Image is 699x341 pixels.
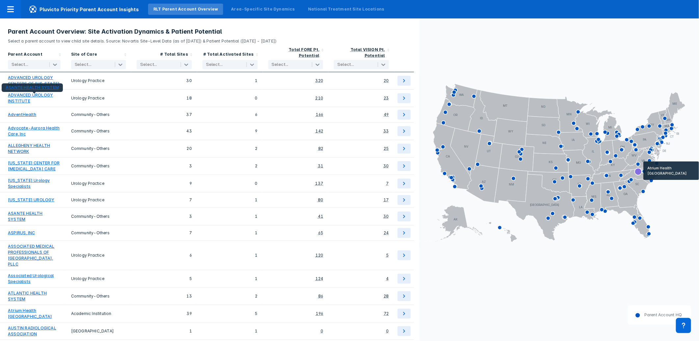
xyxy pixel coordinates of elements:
[202,195,258,205] div: 1
[316,112,324,118] div: 166
[8,273,61,285] a: Associated Urological Specialists
[289,47,319,58] div: Total FORE Pt. Potential
[308,6,384,12] div: National Treatment Site Locations
[153,6,218,12] div: RLT Parent Account Overview
[384,213,389,219] div: 30
[137,75,192,87] div: 30
[8,36,411,44] p: Select a parent account to view child site details. Source: Novartis Site-Level Data (as of [DATE...
[318,230,323,236] div: 65
[131,44,197,72] div: Sort
[71,178,126,189] div: Urology Practice
[226,4,300,15] a: Area-Specific Site Dynamics
[8,125,61,137] a: Advocate-Aurora Health Care, Inc
[328,44,394,72] div: Sort
[315,181,324,186] div: 137
[21,5,147,13] span: Pluvicto Priority Parent Account Insights
[71,325,126,337] div: [GEOGRAPHIC_DATA]
[386,328,389,334] div: 0
[202,75,258,87] div: 1
[71,125,126,137] div: Community-Others
[8,308,61,320] a: Atrium Health [GEOGRAPHIC_DATA]
[676,318,691,333] div: Contact Support
[137,143,192,155] div: 20
[8,92,61,104] a: ADVANCED UROLOGY INSTITUTE
[71,308,126,320] div: Academic Institution
[384,78,389,84] div: 20
[350,47,385,58] div: Total VISION Pt. Potential
[318,197,323,203] div: 80
[384,128,389,134] div: 33
[202,273,258,285] div: 1
[384,230,389,236] div: 24
[384,146,389,152] div: 25
[8,325,61,337] a: AUSTIN RADIOLOGICAL ASSOCIATION
[8,143,61,155] a: ALLEGHENY HEALTH NETWORK
[137,243,192,267] div: 6
[137,125,192,137] div: 43
[316,276,324,282] div: 124
[71,195,126,205] div: Urology Practice
[66,44,132,72] div: Sort
[384,163,389,169] div: 30
[316,252,324,258] div: 120
[71,211,126,222] div: Community-Others
[384,95,389,101] div: 23
[318,146,323,152] div: 82
[137,308,192,320] div: 39
[71,110,126,120] div: Community-Others
[203,51,254,59] div: # Total Activated Sites
[202,325,258,337] div: 1
[202,92,258,104] div: 0
[202,243,258,267] div: 1
[8,75,61,87] a: ADVANCED UROLOGY CENTERS OF [US_STATE]
[71,51,97,59] div: Site of Care
[303,4,390,15] a: National Treatment Site Locations
[8,290,61,302] a: ATLANTIC HEALTH SYSTEM
[318,213,323,219] div: 41
[202,178,258,189] div: 0
[8,230,35,236] a: ASPIRUS, INC
[202,160,258,172] div: 2
[8,112,36,118] a: AdventHealth
[202,211,258,222] div: 1
[8,28,411,36] h3: Parent Account Overview: Site Activation Dynamics & Patient Potential
[384,311,389,317] div: 72
[71,75,126,87] div: Urology Practice
[197,44,263,72] div: Sort
[202,290,258,302] div: 2
[8,178,61,189] a: [US_STATE] Urology Specialists
[137,290,192,302] div: 13
[8,51,42,59] div: Parent Account
[137,110,192,120] div: 37
[202,110,258,120] div: 6
[386,181,389,186] div: 7
[71,160,126,172] div: Community-Others
[640,312,682,318] dd: Parent Account HQ
[137,273,192,285] div: 5
[202,143,258,155] div: 2
[8,243,61,267] a: ASSOCIATED MEDICAL PROFESSIONALS OF [GEOGRAPHIC_DATA], PLLC
[316,311,324,317] div: 196
[137,228,192,238] div: 7
[316,128,324,134] div: 142
[386,276,389,282] div: 4
[137,160,192,172] div: 3
[231,6,295,12] div: Area-Specific Site Dynamics
[318,163,323,169] div: 31
[71,92,126,104] div: Urology Practice
[202,228,258,238] div: 1
[8,160,61,172] a: [US_STATE] CENTER FOR [MEDICAL_DATA] CARE
[202,308,258,320] div: 5
[160,51,188,59] div: # Total Sites
[137,195,192,205] div: 7
[384,293,389,299] div: 28
[316,78,324,84] div: 320
[384,197,389,203] div: 17
[321,328,323,334] div: 0
[137,211,192,222] div: 3
[148,4,223,15] a: RLT Parent Account Overview
[71,243,126,267] div: Urology Practice
[71,143,126,155] div: Community-Others
[318,293,323,299] div: 86
[386,252,389,258] div: 5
